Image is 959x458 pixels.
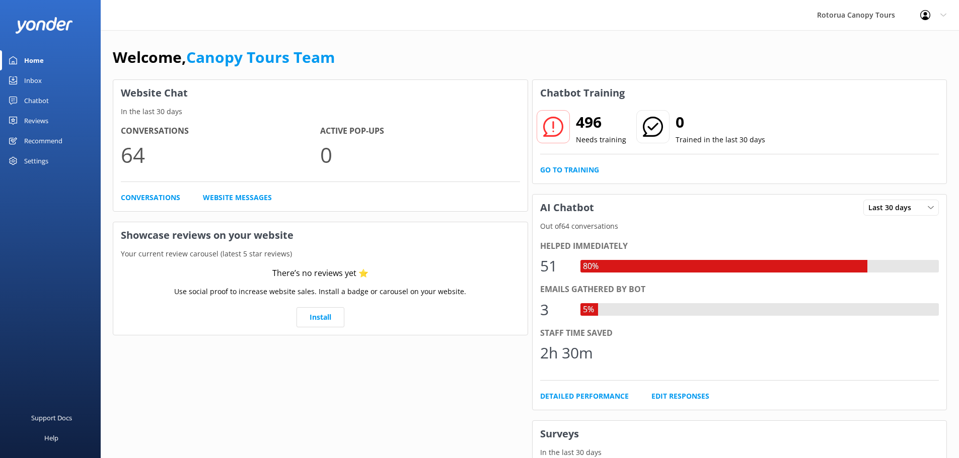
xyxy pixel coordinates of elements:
[113,222,528,248] h3: Showcase reviews on your website
[540,283,939,296] div: Emails gathered by bot
[533,221,947,232] p: Out of 64 conversations
[15,17,73,34] img: yonder-white-logo.png
[24,131,62,151] div: Recommend
[297,307,344,327] a: Install
[540,164,599,175] a: Go to Training
[44,428,58,448] div: Help
[676,110,765,134] h2: 0
[540,298,570,322] div: 3
[24,111,48,131] div: Reviews
[533,80,632,106] h3: Chatbot Training
[540,240,939,253] div: Helped immediately
[24,70,42,90] div: Inbox
[121,192,180,203] a: Conversations
[580,260,601,273] div: 80%
[31,408,72,428] div: Support Docs
[576,134,626,145] p: Needs training
[121,138,320,171] p: 64
[320,125,520,138] h4: Active Pop-ups
[174,286,466,297] p: Use social proof to increase website sales. Install a badge or carousel on your website.
[540,254,570,278] div: 51
[576,110,626,134] h2: 496
[540,327,939,340] div: Staff time saved
[651,391,709,402] a: Edit Responses
[121,125,320,138] h4: Conversations
[203,192,272,203] a: Website Messages
[540,341,593,365] div: 2h 30m
[113,45,335,69] h1: Welcome,
[113,106,528,117] p: In the last 30 days
[540,391,629,402] a: Detailed Performance
[113,248,528,259] p: Your current review carousel (latest 5 star reviews)
[533,447,947,458] p: In the last 30 days
[113,80,528,106] h3: Website Chat
[533,195,602,221] h3: AI Chatbot
[24,90,49,111] div: Chatbot
[533,421,947,447] h3: Surveys
[24,151,48,171] div: Settings
[272,267,368,280] div: There’s no reviews yet ⭐
[24,50,44,70] div: Home
[320,138,520,171] p: 0
[676,134,765,145] p: Trained in the last 30 days
[580,303,597,316] div: 5%
[186,47,335,67] a: Canopy Tours Team
[868,202,917,213] span: Last 30 days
